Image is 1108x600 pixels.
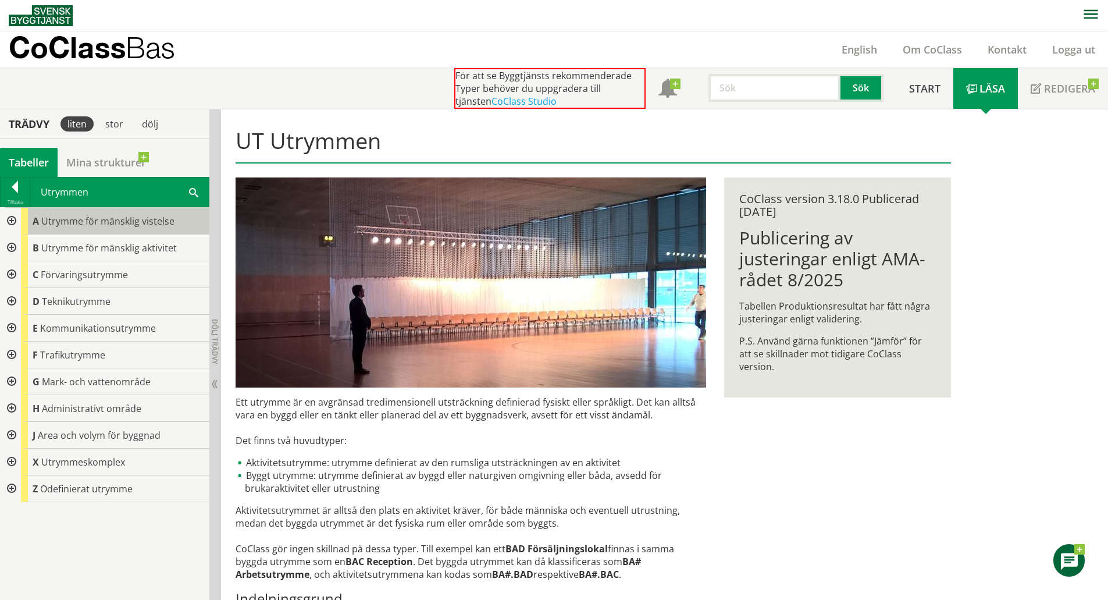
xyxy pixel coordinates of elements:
[40,482,133,495] span: Odefinierat utrymme
[210,319,220,364] span: Dölj trädvy
[840,74,883,102] button: Sök
[33,429,35,442] span: J
[9,31,200,68] a: CoClassBas
[33,268,38,281] span: C
[1039,42,1108,56] a: Logga ut
[953,68,1018,109] a: Läsa
[909,81,940,95] span: Start
[708,74,840,102] input: Sök
[975,42,1039,56] a: Kontakt
[126,30,175,65] span: Bas
[739,228,935,290] h1: Publicering av justeringar enligt AMA-rådet 8/2025
[33,349,38,361] span: F
[505,542,608,555] strong: BAD Försäljningslokal
[236,469,706,495] li: Byggt utrymme: utrymme definierat av byggd eller naturgiven omgivning eller båda, avsedd för bruk...
[41,215,174,228] span: Utrymme för mänsklig vistelse
[2,118,56,130] div: Trädvy
[896,68,953,109] a: Start
[42,375,151,388] span: Mark- och vattenområde
[454,68,646,109] div: För att se Byggtjänsts rekommenderade Typer behöver du uppgradera till tjänsten
[739,300,935,325] p: Tabellen Produktionsresultat har fått några justeringar enligt validering.
[135,116,165,132] div: dölj
[1,197,30,207] div: Tillbaka
[33,295,40,308] span: D
[40,349,105,361] span: Trafikutrymme
[33,375,40,388] span: G
[33,482,38,495] span: Z
[60,116,94,132] div: liten
[739,193,935,218] div: CoClass version 3.18.0 Publicerad [DATE]
[236,555,641,581] strong: BA# Arbetsutrymme
[236,177,706,388] img: utrymme.jpg
[9,5,73,26] img: Svensk Byggtjänst
[739,335,935,373] p: P.S. Använd gärna funktionen ”Jämför” för att se skillnader mot tidigare CoClass version.
[236,456,706,469] li: Aktivitetsutrymme: utrymme definierat av den rumsliga utsträckningen av en aktivitet
[33,215,39,228] span: A
[1044,81,1095,95] span: Redigera
[236,127,950,164] h1: UT Utrymmen
[829,42,890,56] a: English
[658,80,677,99] span: Notifikationer
[41,268,128,281] span: Förvaringsutrymme
[979,81,1005,95] span: Läsa
[345,555,413,568] strong: BAC Reception
[189,186,198,198] span: Sök i tabellen
[33,456,39,468] span: X
[30,177,209,207] div: Utrymmen
[42,295,111,308] span: Teknikutrymme
[40,322,156,335] span: Kommunikationsutrymme
[491,95,557,108] a: CoClass Studio
[42,402,141,415] span: Administrativt område
[579,568,619,581] strong: BA#.BAC
[33,402,40,415] span: H
[58,148,155,177] a: Mina strukturer
[38,429,161,442] span: Area och volym för byggnad
[41,242,177,254] span: Utrymme för mänsklig aktivitet
[1018,68,1108,109] a: Redigera
[890,42,975,56] a: Om CoClass
[41,456,125,468] span: Utrymmeskomplex
[98,116,130,132] div: stor
[9,41,175,54] p: CoClass
[33,322,38,335] span: E
[492,568,533,581] strong: BA#.BAD
[33,242,39,254] span: B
